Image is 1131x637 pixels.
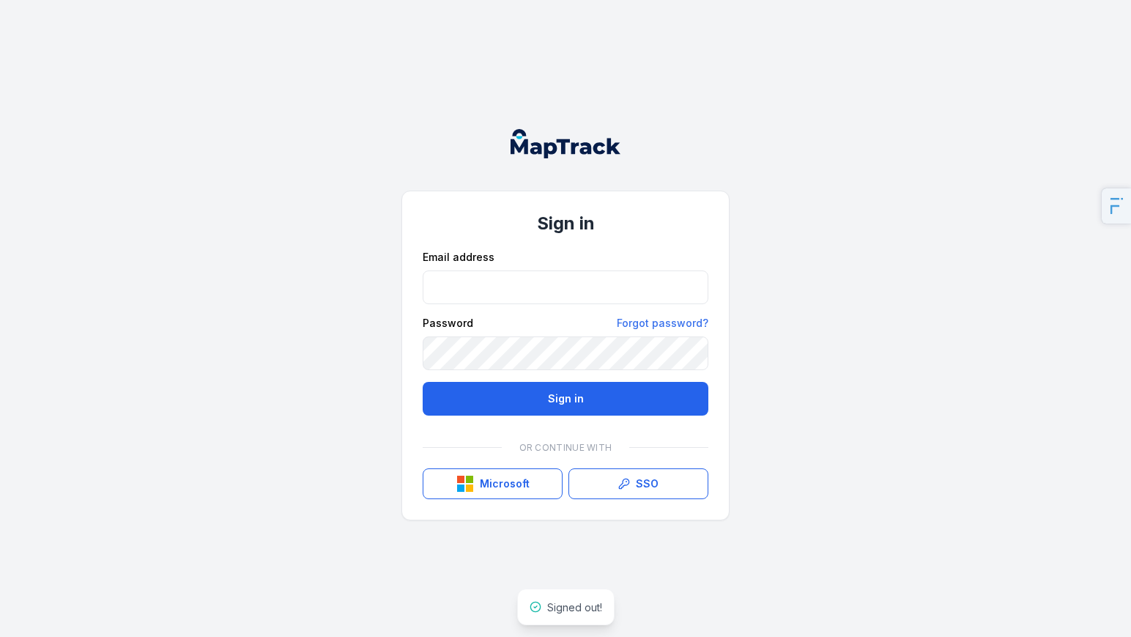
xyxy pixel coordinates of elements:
button: Sign in [423,382,708,416]
span: Signed out! [547,601,602,614]
a: Forgot password? [617,316,708,331]
label: Email address [423,250,494,265]
div: Or continue with [423,433,708,463]
button: Microsoft [423,468,563,499]
nav: Global [487,129,644,158]
a: SSO [568,468,708,499]
h1: Sign in [423,212,708,235]
label: Password [423,316,473,331]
